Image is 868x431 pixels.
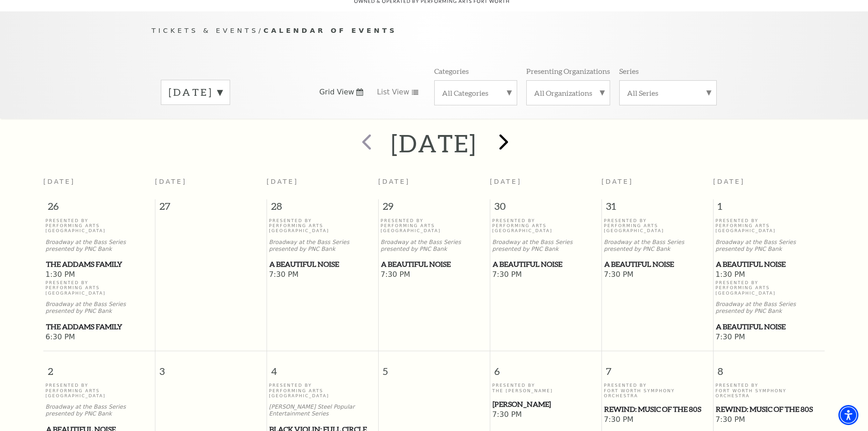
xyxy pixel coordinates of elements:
p: Presented By Fort Worth Symphony Orchestra [715,383,822,398]
a: A Beautiful Noise [492,259,599,270]
span: A Beautiful Noise [716,259,822,270]
a: REWIND: Music of the 80s [715,404,822,415]
span: 29 [379,199,490,218]
a: A Beautiful Noise [269,259,376,270]
span: 8 [714,351,825,383]
span: Calendar of Events [263,26,397,34]
label: [DATE] [169,85,222,99]
span: 1:30 PM [715,270,822,280]
p: Broadway at the Bass Series presented by PNC Bank [715,239,822,253]
p: Presented By Performing Arts [GEOGRAPHIC_DATA] [46,280,153,296]
span: 28 [267,199,378,218]
p: Broadway at the Bass Series presented by PNC Bank [604,239,711,253]
span: A Beautiful Noise [716,321,822,332]
button: next [486,127,519,160]
a: The Addams Family [46,259,153,270]
p: Presented By Performing Arts [GEOGRAPHIC_DATA] [715,280,822,296]
span: 7:30 PM [715,332,822,343]
span: Grid View [319,87,354,97]
span: [DATE] [43,178,75,185]
span: 1:30 PM [46,270,153,280]
span: 7:30 PM [604,415,711,425]
span: 6 [490,351,601,383]
span: 5 [379,351,490,383]
p: Broadway at the Bass Series presented by PNC Bank [46,301,153,315]
span: 7:30 PM [269,270,376,280]
span: 26 [43,199,155,218]
p: Presented By Performing Arts [GEOGRAPHIC_DATA] [269,218,376,234]
span: [PERSON_NAME] [493,399,599,410]
p: / [152,25,717,36]
p: Broadway at the Bass Series presented by PNC Bank [492,239,599,253]
span: 4 [267,351,378,383]
p: Presented By Fort Worth Symphony Orchestra [604,383,711,398]
span: 1 [714,199,825,218]
p: Broadway at the Bass Series presented by PNC Bank [46,404,153,417]
a: A Beautiful Noise [380,259,488,270]
p: Broadway at the Bass Series presented by PNC Bank [380,239,488,253]
span: 3 [155,351,267,383]
a: REWIND: Music of the 80s [604,404,711,415]
span: 2 [43,351,155,383]
p: Presented By Performing Arts [GEOGRAPHIC_DATA] [604,218,711,234]
p: Broadway at the Bass Series presented by PNC Bank [46,239,153,253]
a: The Addams Family [46,321,153,332]
span: The Addams Family [46,259,152,270]
a: A Beautiful Noise [604,259,711,270]
span: 7:30 PM [492,270,599,280]
p: [PERSON_NAME] Steel Popular Entertainment Series [269,404,376,417]
span: 30 [490,199,601,218]
span: 7:30 PM [380,270,488,280]
p: Broadway at the Bass Series presented by PNC Bank [715,301,822,315]
span: [DATE] [267,178,298,185]
p: Presented By Performing Arts [GEOGRAPHIC_DATA] [380,218,488,234]
p: Presented By Performing Arts [GEOGRAPHIC_DATA] [269,383,376,398]
button: prev [349,127,382,160]
a: A Beautiful Noise [715,259,822,270]
span: 6:30 PM [46,332,153,343]
p: Presented By The [PERSON_NAME] [492,383,599,393]
span: The Addams Family [46,321,152,332]
span: [DATE] [601,178,633,185]
span: 7:30 PM [715,415,822,425]
div: Accessibility Menu [838,405,858,425]
span: 31 [602,199,713,218]
span: A Beautiful Noise [493,259,599,270]
span: A Beautiful Noise [381,259,487,270]
span: 7:30 PM [604,270,711,280]
span: 7:30 PM [492,410,599,420]
a: Beatrice Rana [492,399,599,410]
span: [DATE] [155,178,187,185]
span: [DATE] [490,178,522,185]
p: Series [619,66,639,76]
span: 7 [602,351,713,383]
p: Presented By Performing Arts [GEOGRAPHIC_DATA] [46,218,153,234]
label: All Series [627,88,709,98]
span: REWIND: Music of the 80s [716,404,822,415]
h2: [DATE] [391,129,477,158]
label: All Categories [442,88,509,98]
p: Categories [434,66,469,76]
span: [DATE] [713,178,745,185]
p: Broadway at the Bass Series presented by PNC Bank [269,239,376,253]
span: 27 [155,199,267,218]
span: List View [377,87,409,97]
p: Presented By Performing Arts [GEOGRAPHIC_DATA] [715,218,822,234]
span: Tickets & Events [152,26,259,34]
p: Presenting Organizations [526,66,610,76]
a: A Beautiful Noise [715,321,822,332]
p: Presented By Performing Arts [GEOGRAPHIC_DATA] [492,218,599,234]
label: All Organizations [534,88,602,98]
p: Presented By Performing Arts [GEOGRAPHIC_DATA] [46,383,153,398]
span: [DATE] [378,178,410,185]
